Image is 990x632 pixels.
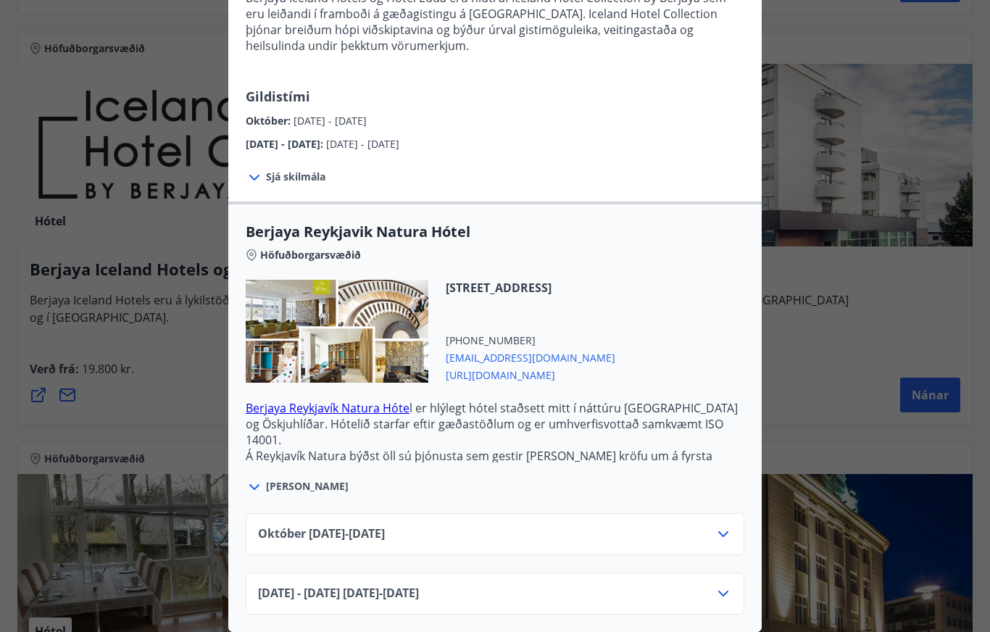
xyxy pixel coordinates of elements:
[246,222,744,242] span: Berjaya Reykjavik Natura Hótel
[446,348,615,365] span: [EMAIL_ADDRESS][DOMAIN_NAME]
[446,333,615,348] span: [PHONE_NUMBER]
[246,88,310,105] span: Gildistími
[246,448,744,512] p: Á Reykjavík Natura býðst öll sú þjónusta sem gestir [PERSON_NAME] kröfu um á fyrsta flokks hóteli...
[260,248,361,262] span: Höfuðborgarsvæðið
[326,137,399,151] span: [DATE] - [DATE]
[446,280,615,296] span: [STREET_ADDRESS]
[246,400,409,416] a: Berjaya Reykjavík Natura Hóte
[266,170,325,184] span: Sjá skilmála
[294,114,367,128] span: [DATE] - [DATE]
[446,365,615,383] span: [URL][DOMAIN_NAME]
[246,137,326,151] span: [DATE] - [DATE] :
[246,400,744,448] p: l er hlýlegt hótel staðsett mitt í náttúru [GEOGRAPHIC_DATA] og Öskjuhlíðar. Hótelið starfar efti...
[246,114,294,128] span: Október :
